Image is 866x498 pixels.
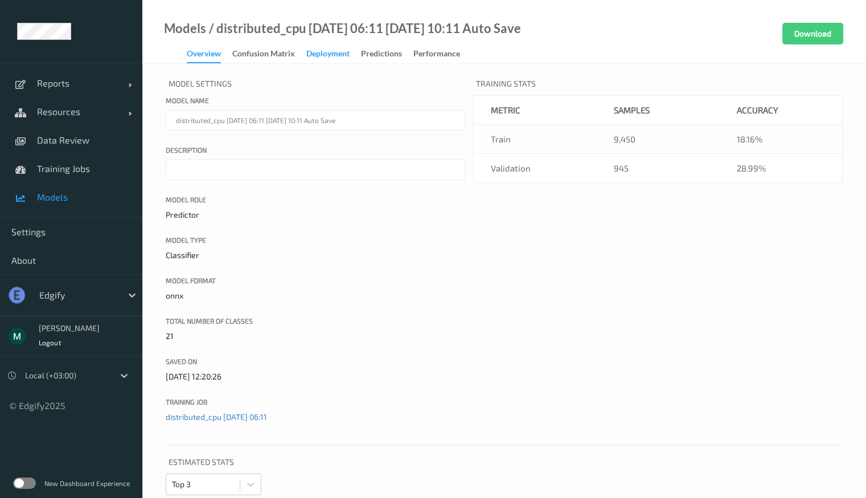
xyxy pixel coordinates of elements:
p: Training Stats [473,75,843,95]
button: Download [782,23,843,44]
a: Confusion matrix [232,46,306,62]
td: Validation [474,154,597,183]
div: Predictions [361,48,402,62]
label: Model Format [166,275,465,285]
div: / distributed_cpu [DATE] 06:11 [DATE] 10:11 Auto Save [206,23,521,34]
div: Performance [413,48,460,62]
label: Model Role [166,194,465,205]
th: Samples [597,96,720,125]
a: Models [164,23,206,34]
td: 28.99% [720,154,843,183]
a: Deployment [306,46,361,62]
label: Model name [166,95,465,105]
div: Overview [187,48,221,63]
p: Model Settings [166,75,465,95]
td: 18.16% [720,125,843,154]
td: 9,450 [597,125,720,154]
label: Description [166,145,465,155]
p: Predictor [166,209,465,221]
th: Accuracy [720,96,843,125]
p: onnx [166,290,465,301]
p: Classifier [166,250,465,261]
p: Estimated Stats [166,454,843,473]
div: Confusion matrix [232,48,295,62]
th: metric [474,96,597,125]
a: Overview [187,46,232,63]
label: Saved On [166,356,465,366]
a: Performance [413,46,471,62]
td: 945 [597,154,720,183]
td: Train [474,125,597,154]
a: Predictions [361,46,413,62]
p: 21 [166,330,465,342]
label: Training Job [166,397,465,407]
label: Total number of classes [166,316,465,326]
div: Deployment [306,48,350,62]
p: [DATE] 12:20:26 [166,371,465,382]
label: Model Type [166,235,465,245]
a: distributed_cpu [DATE] 06:11 [166,412,267,422]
